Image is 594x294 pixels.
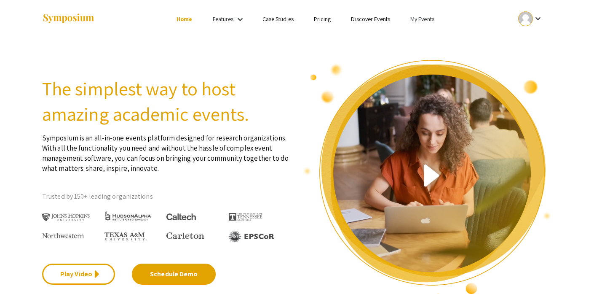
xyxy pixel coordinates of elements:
a: Case Studies [262,15,294,23]
img: The University of Tennessee [229,213,262,221]
mat-icon: Expand account dropdown [533,13,543,24]
button: Expand account dropdown [509,9,552,28]
a: Schedule Demo [132,264,216,285]
a: Discover Events [351,15,390,23]
a: Play Video [42,264,115,285]
img: Symposium by ForagerOne [42,13,95,24]
p: Trusted by 150+ leading organizations [42,190,291,203]
img: EPSCOR [229,230,275,243]
a: My Events [410,15,434,23]
img: Carleton [166,232,204,239]
img: Caltech [166,213,196,221]
a: Features [213,15,234,23]
a: Pricing [314,15,331,23]
img: Texas A&M University [104,232,147,241]
iframe: Chat [6,256,36,288]
mat-icon: Expand Features list [235,14,245,24]
h2: The simplest way to host amazing academic events. [42,76,291,127]
img: HudsonAlpha [104,211,152,221]
p: Symposium is an all-in-one events platform designed for research organizations. With all the func... [42,127,291,173]
img: Northwestern [42,233,84,238]
a: Home [177,15,192,23]
img: Johns Hopkins University [42,213,90,221]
